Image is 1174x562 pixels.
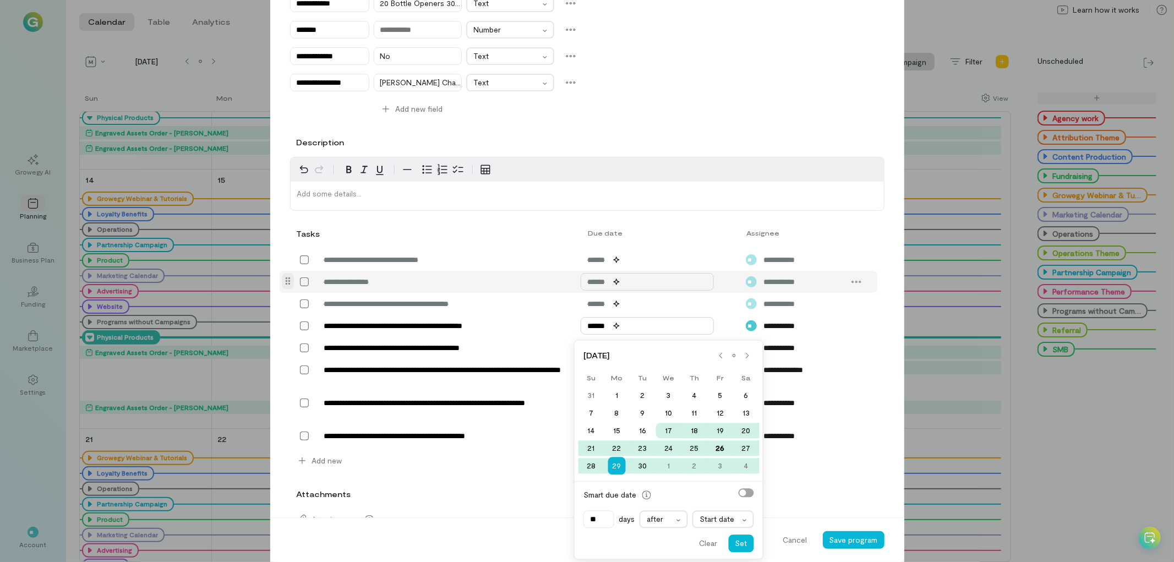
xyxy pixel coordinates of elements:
div: 4 [681,388,707,403]
span: Clear [700,538,718,549]
div: 29 [608,457,626,475]
div: Choose Wednesday, September 3rd, 2025 [656,388,681,403]
div: Due date [581,228,740,237]
div: Fr [707,370,733,386]
div: 6 [733,388,759,403]
div: Tasks [297,228,318,239]
div: Attach new [290,509,884,531]
div: 25 [681,441,707,456]
div: 21 [578,441,604,456]
div: 2 [681,459,707,474]
div: Choose Tuesday, September 2nd, 2025 [630,388,656,403]
div: Choose Saturday, September 6th, 2025 [733,388,759,403]
div: Choose Saturday, September 20th, 2025 [733,423,759,439]
div: 9 [630,406,656,421]
div: Choose Thursday, September 18th, 2025 [681,423,707,439]
div: Choose Tuesday, September 23rd, 2025 [630,441,656,456]
div: Choose Wednesday, September 10th, 2025 [656,406,681,421]
div: 12 [707,406,733,421]
div: 28 [578,459,604,474]
div: Mo [604,370,630,386]
button: Smart due date [638,487,656,504]
div: 22 [604,441,630,456]
label: Description [297,137,345,148]
div: Choose Sunday, September 14th, 2025 [578,423,604,439]
div: Choose Wednesday, September 24th, 2025 [656,441,681,456]
div: Choose Wednesday, September 17th, 2025 [656,423,681,439]
div: Tu [630,370,656,386]
div: 20 [733,423,759,439]
div: Choose Friday, September 19th, 2025 [707,423,733,439]
div: 26 [707,441,733,456]
div: 1 [656,459,681,474]
div: 3 [656,388,681,403]
div: 13 [733,406,759,421]
div: Choose Monday, September 15th, 2025 [604,423,630,439]
button: Underline [372,162,387,177]
div: Choose Thursday, September 25th, 2025 [681,441,707,456]
label: Attachments [297,489,351,500]
div: Choose Thursday, October 2nd, 2025 [681,459,707,474]
div: Su [578,370,604,386]
div: Sa [733,370,759,386]
div: No [374,51,391,62]
button: Set [729,535,754,553]
div: Choose Sunday, September 21st, 2025 [578,441,604,456]
div: 3 [707,459,733,474]
div: 18 [681,423,707,439]
div: 2 [630,388,656,403]
div: 10 [656,406,681,421]
div: Choose Tuesday, September 9th, 2025 [630,406,656,421]
div: We [656,370,681,386]
div: Choose Monday, September 22nd, 2025 [604,441,630,456]
button: Bold [341,162,357,177]
div: Choose Thursday, September 4th, 2025 [681,388,707,403]
div: 19 [707,423,733,439]
div: 24 [656,441,681,456]
div: Choose Friday, October 3rd, 2025 [707,459,733,474]
span: Start date [700,514,739,525]
span: Save program [829,535,878,544]
span: Attach new [312,514,352,525]
div: toggle group [419,162,466,177]
div: Choose Tuesday, September 30th, 2025 [630,459,656,474]
div: Choose Monday, September 29th, 2025 [604,459,630,474]
button: Save program [823,531,884,549]
div: month 2025-09 [578,387,760,475]
div: Choose Saturday, September 27th, 2025 [733,441,759,456]
button: Numbered list [435,162,450,177]
div: Th [681,370,707,386]
div: Choose Monday, September 1st, 2025 [604,388,630,403]
div: Smart due date [583,490,637,501]
button: Italic [357,162,372,177]
span: days [619,514,635,525]
div: 11 [681,406,707,421]
div: 27 [733,441,759,456]
button: Check list [450,162,466,177]
div: Choose Sunday, August 31st, 2025 [578,388,604,403]
div: 4 [733,459,759,474]
div: 5 [707,388,733,403]
div: 30 [630,459,656,474]
span: [DATE] [583,351,714,362]
div: Choose Sunday, September 7th, 2025 [578,406,604,421]
div: 23 [630,441,656,456]
div: 17 [656,423,681,439]
div: 16 [630,423,656,439]
div: Choose Sunday, September 28th, 2025 [578,459,604,474]
div: Choose Tuesday, September 16th, 2025 [630,423,656,439]
div: 8 [604,406,630,421]
span: Cancel [783,534,807,545]
div: Choose Monday, September 8th, 2025 [604,406,630,421]
div: 31 [578,388,604,403]
button: Bulleted list [419,162,435,177]
div: Choose Friday, September 26th, 2025 [707,441,733,456]
div: 15 [604,423,630,439]
div: 7 [578,406,604,421]
div: [PERSON_NAME] Chalo construction [STREET_ADDRESS] [374,77,461,88]
span: Add new [312,455,342,466]
div: Choose Saturday, September 13th, 2025 [733,406,759,421]
div: Choose Friday, September 12th, 2025 [707,406,733,421]
span: after [647,514,673,525]
div: Choose Wednesday, October 1st, 2025 [656,459,681,474]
